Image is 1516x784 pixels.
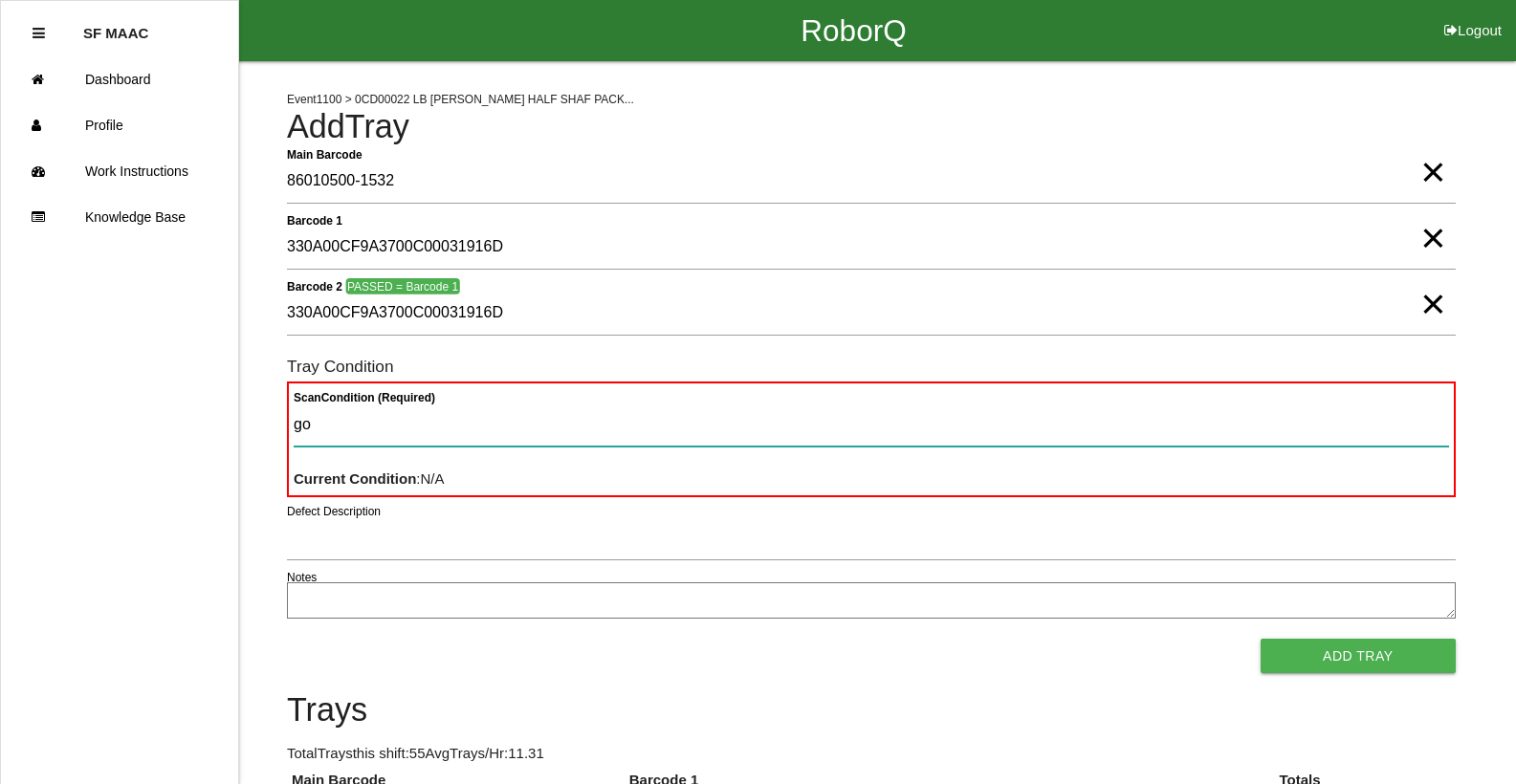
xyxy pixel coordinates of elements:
a: Knowledge Base [1,194,238,240]
h6: Tray Condition [287,358,1456,376]
b: Barcode 1 [287,213,342,227]
b: Scan Condition (Required) [294,391,435,404]
h4: Add Tray [287,109,1456,145]
span: Clear Input [1420,266,1445,304]
span: Clear Input [1420,134,1445,172]
p: SF MAAC [83,11,148,41]
label: Notes [287,569,317,586]
a: Profile [1,102,238,148]
span: : N/A [294,470,445,487]
p: Total Trays this shift: 55 Avg Trays /Hr: 11.31 [287,743,1456,765]
b: Barcode 2 [287,279,342,293]
h4: Trays [287,692,1456,729]
input: Required [287,160,1456,204]
b: Current Condition [294,470,416,487]
button: Add Tray [1261,639,1456,673]
div: Close [33,11,45,56]
span: Event 1100 > 0CD00022 LB [PERSON_NAME] HALF SHAF PACK... [287,93,634,106]
a: Dashboard [1,56,238,102]
span: PASSED = Barcode 1 [345,278,459,294]
b: Main Barcode [287,147,363,161]
label: Defect Description [287,503,381,520]
span: Clear Input [1420,200,1445,238]
a: Work Instructions [1,148,238,194]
